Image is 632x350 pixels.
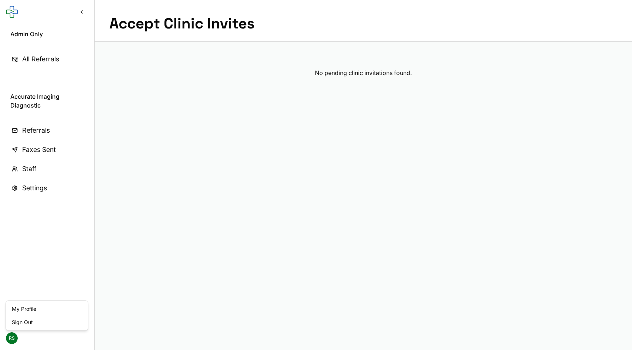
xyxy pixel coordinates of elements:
[7,316,86,329] button: Sign Out
[6,122,88,139] a: Referrals
[213,68,514,77] div: No pending clinic invitations found.
[22,183,47,193] span: Settings
[10,92,84,110] span: Accurate Imaging Diagnostic
[22,54,59,64] span: All Referrals
[7,302,86,316] a: My Profile
[6,332,18,344] span: RS
[6,141,88,159] a: Faxes Sent
[6,160,88,178] a: Staff
[22,125,50,136] span: Referrals
[109,15,255,33] h1: Accept Clinic Invites
[75,5,88,18] button: Collapse sidebar
[10,30,84,38] span: Admin Only
[6,179,88,197] a: Settings
[6,50,88,68] a: All Referrals
[22,145,56,155] span: Faxes Sent
[22,164,36,174] span: Staff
